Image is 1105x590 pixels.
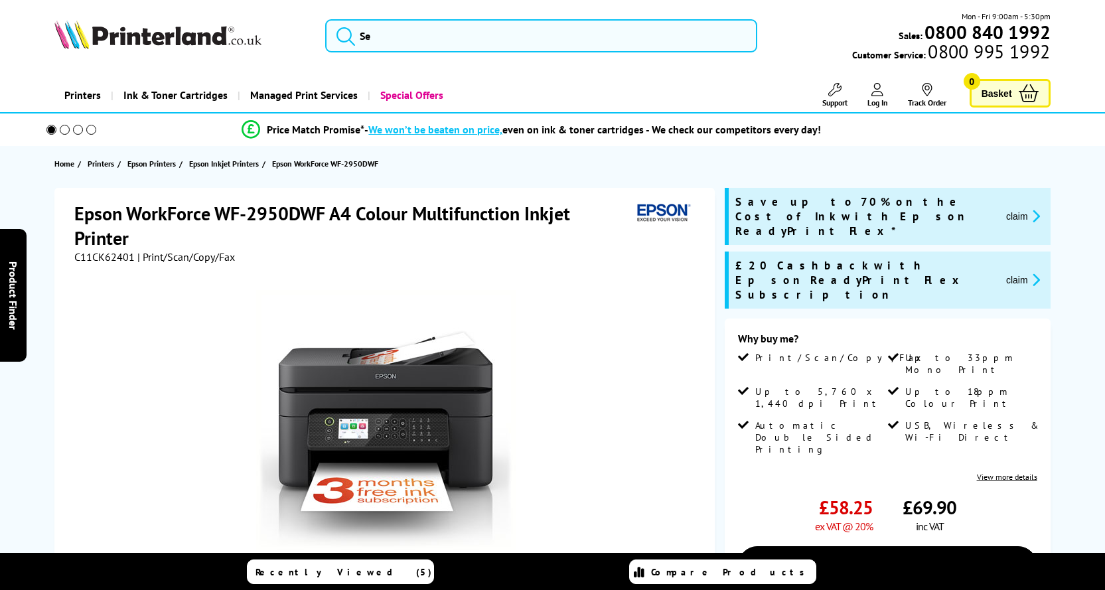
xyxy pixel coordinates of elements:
span: Save up to 70% on the Cost of Ink with Epson ReadyPrint Flex* [735,194,995,238]
button: promo-description [1002,208,1044,224]
span: ex VAT @ 20% [815,520,873,533]
a: Epson WorkForce WF-2950DWF [272,157,382,171]
span: Epson WorkForce WF-2950DWF [272,157,378,171]
a: Home [54,157,78,171]
img: Epson [632,201,693,226]
img: Printerland Logo [54,20,261,49]
div: Why buy me? [738,332,1037,352]
a: Track Order [908,83,946,108]
li: modal_Promise [29,118,1035,141]
span: inc VAT [916,520,944,533]
a: Compare Products [629,559,816,584]
span: Print/Scan/Copy/Fax [755,352,926,364]
span: £20 Cashback with Epson ReadyPrint Flex Subscription [735,258,995,302]
a: 0800 840 1992 [922,26,1051,38]
span: 0 [964,73,980,90]
a: Printers [88,157,117,171]
a: Managed Print Services [238,78,368,112]
a: View more details [977,472,1037,482]
span: Home [54,157,74,171]
span: Log In [867,98,888,108]
span: £69.90 [903,495,956,520]
span: Recently Viewed (5) [256,566,432,578]
span: Compare Products [651,566,812,578]
span: Sales: [899,29,922,42]
a: Ink & Toner Cartridges [111,78,238,112]
span: Support [822,98,847,108]
a: Printerland Logo [54,20,308,52]
span: Printers [88,157,114,171]
span: Automatic Double Sided Printing [755,419,885,455]
a: Add to Basket [738,546,1037,585]
span: USB, Wireless & Wi-Fi Direct [905,419,1035,443]
span: C11CK62401 [74,250,135,263]
span: Epson Inkjet Printers [189,157,259,171]
a: Basket 0 [970,79,1051,108]
input: Se [325,19,758,52]
a: Printers [54,78,111,112]
span: Mon - Fri 9:00am - 5:30pm [962,10,1051,23]
a: Epson Inkjet Printers [189,157,262,171]
a: Log In [867,83,888,108]
a: Recently Viewed (5) [247,559,434,584]
b: 0800 840 1992 [924,20,1051,44]
img: Epson WorkForce WF-2950DWF [256,290,516,550]
span: Basket [982,84,1012,102]
a: Support [822,83,847,108]
span: | Print/Scan/Copy/Fax [137,250,235,263]
div: - even on ink & toner cartridges - We check our competitors every day! [364,123,821,136]
span: 0800 995 1992 [926,45,1050,58]
a: Epson Printers [127,157,179,171]
span: £58.25 [819,495,873,520]
span: Price Match Promise* [267,123,364,136]
span: Up to 5,760 x 1,440 dpi Print [755,386,885,409]
a: Special Offers [368,78,453,112]
button: promo-description [1002,272,1044,287]
span: Epson Printers [127,157,176,171]
span: We won’t be beaten on price, [368,123,502,136]
span: Customer Service: [852,45,1050,61]
h1: Epson WorkForce WF-2950DWF A4 Colour Multifunction Inkjet Printer [74,201,632,250]
span: Product Finder [7,261,20,329]
span: Up to 33ppm Mono Print [905,352,1035,376]
span: Ink & Toner Cartridges [123,78,228,112]
span: Up to 18ppm Colour Print [905,386,1035,409]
